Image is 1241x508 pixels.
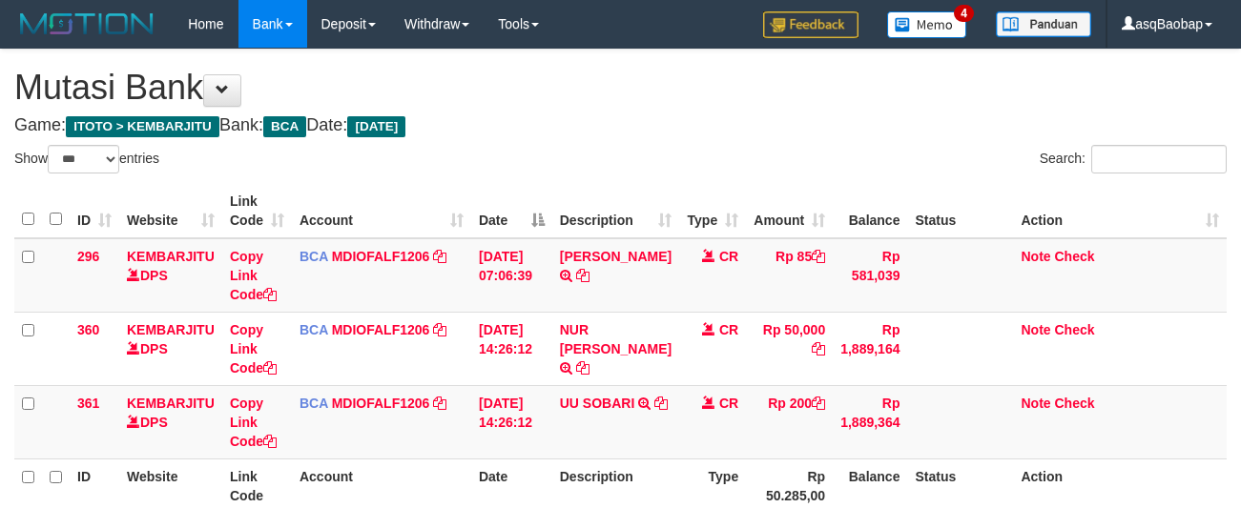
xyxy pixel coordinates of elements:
h1: Mutasi Bank [14,69,1227,107]
span: [DATE] [347,116,405,137]
th: Account: activate to sort column ascending [292,184,471,238]
a: Copy RIAN HIDAYAT to clipboard [576,268,589,283]
a: Copy Rp 50,000 to clipboard [812,341,825,356]
a: UU SOBARI [560,396,635,411]
th: Action: activate to sort column ascending [1013,184,1227,238]
img: Button%20Memo.svg [887,11,967,38]
td: Rp 85 [746,238,833,313]
img: panduan.png [996,11,1091,37]
span: 4 [954,5,974,22]
a: MDIOFALF1206 [332,322,430,337]
td: Rp 200 [746,385,833,458]
span: ITOTO > KEMBARJITU [66,116,219,137]
span: 296 [77,249,99,264]
a: MDIOFALF1206 [332,249,430,264]
img: Feedback.jpg [763,11,858,38]
a: KEMBARJITU [127,322,215,337]
a: Copy Link Code [230,322,277,376]
img: MOTION_logo.png [14,10,159,38]
a: KEMBARJITU [127,249,215,264]
a: MDIOFALF1206 [332,396,430,411]
a: Note [1021,322,1050,337]
a: Check [1054,396,1094,411]
td: [DATE] 14:26:12 [471,312,552,385]
select: Showentries [48,145,119,173]
td: DPS [119,238,222,313]
span: CR [719,249,738,264]
a: Copy MDIOFALF1206 to clipboard [433,396,446,411]
a: Copy Rp 200 to clipboard [812,396,825,411]
td: [DATE] 07:06:39 [471,238,552,313]
a: Copy Link Code [230,249,277,302]
label: Show entries [14,145,159,173]
td: DPS [119,312,222,385]
span: BCA [300,322,328,337]
a: Copy Link Code [230,396,277,449]
span: BCA [300,396,328,411]
a: [PERSON_NAME] [560,249,672,264]
input: Search: [1091,145,1227,173]
th: Amount: activate to sort column ascending [746,184,833,238]
label: Search: [1040,145,1227,173]
td: DPS [119,385,222,458]
th: Description: activate to sort column ascending [552,184,679,238]
span: BCA [263,116,306,137]
th: Balance [833,184,907,238]
a: Copy NUR MUHAMMAD ABDIL to clipboard [576,360,589,376]
h4: Game: Bank: Date: [14,116,1227,135]
th: Status [907,184,1013,238]
a: Copy MDIOFALF1206 to clipboard [433,249,446,264]
span: 360 [77,322,99,337]
span: CR [719,396,738,411]
td: [DATE] 14:26:12 [471,385,552,458]
th: ID: activate to sort column ascending [70,184,119,238]
a: Note [1021,396,1050,411]
a: Check [1054,249,1094,264]
td: Rp 581,039 [833,238,907,313]
th: Link Code: activate to sort column ascending [222,184,292,238]
span: 361 [77,396,99,411]
th: Website: activate to sort column ascending [119,184,222,238]
a: NUR [PERSON_NAME] [560,322,672,356]
th: Type: activate to sort column ascending [679,184,746,238]
td: Rp 1,889,164 [833,312,907,385]
a: Check [1054,322,1094,337]
td: Rp 50,000 [746,312,833,385]
th: Date: activate to sort column descending [471,184,552,238]
a: Copy Rp 85 to clipboard [812,249,825,264]
a: Note [1021,249,1050,264]
a: Copy UU SOBARI to clipboard [654,396,668,411]
a: KEMBARJITU [127,396,215,411]
span: BCA [300,249,328,264]
a: Copy MDIOFALF1206 to clipboard [433,322,446,337]
span: CR [719,322,738,337]
td: Rp 1,889,364 [833,385,907,458]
